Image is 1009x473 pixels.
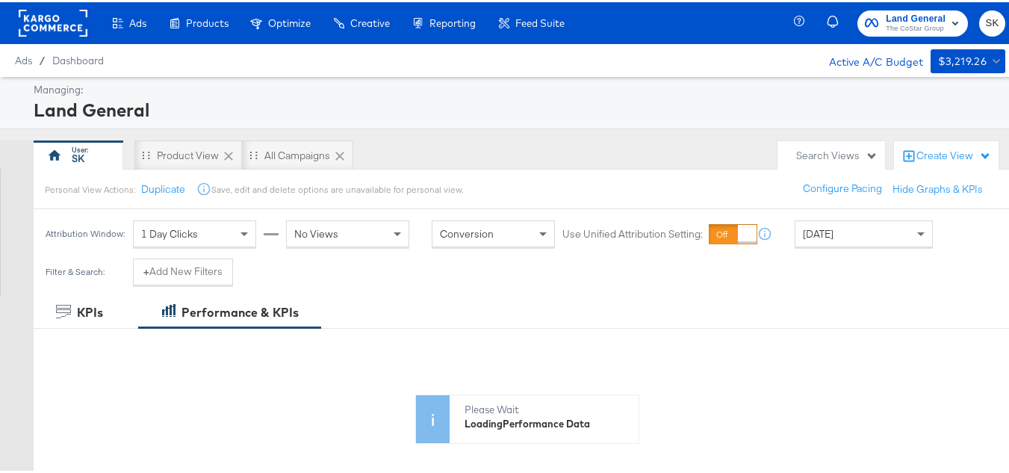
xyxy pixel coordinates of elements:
span: Reporting [429,15,476,27]
button: Hide Graphs & KPIs [892,180,983,194]
button: $3,219.26 [931,47,1005,71]
span: SK [985,13,999,30]
span: No Views [294,225,338,238]
a: Dashboard [52,52,104,64]
div: Product View [157,146,219,161]
div: All Campaigns [264,146,330,161]
div: Drag to reorder tab [142,149,150,157]
span: Ads [15,52,32,64]
div: Filter & Search: [45,265,105,275]
div: Save, edit and delete options are unavailable for personal view. [211,182,463,194]
span: Feed Suite [515,15,565,27]
span: The CoStar Group [886,21,946,33]
div: Attribution Window: [45,226,125,237]
div: Active A/C Budget [813,47,923,69]
label: Use Unified Attribution Setting: [562,225,703,239]
div: Personal View Actions: [45,182,135,194]
span: Ads [129,15,146,27]
div: SK [72,149,84,164]
span: Products [186,15,229,27]
button: Duplicate [141,180,185,194]
span: [DATE] [803,225,833,238]
span: Conversion [440,225,494,238]
div: Create View [916,146,991,161]
button: Land GeneralThe CoStar Group [857,8,968,34]
div: Drag to reorder tab [249,149,258,157]
span: Creative [350,15,390,27]
span: / [32,52,52,64]
button: +Add New Filters [133,256,233,283]
strong: + [143,262,149,276]
div: Search Views [796,146,878,161]
div: Performance & KPIs [181,302,299,319]
span: Land General [886,9,946,25]
div: Land General [34,95,1002,120]
span: 1 Day Clicks [141,225,198,238]
span: Optimize [268,15,311,27]
button: SK [979,8,1005,34]
div: Managing: [34,81,1002,95]
button: Configure Pacing [792,173,892,200]
div: $3,219.26 [938,50,987,69]
div: KPIs [77,302,103,319]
